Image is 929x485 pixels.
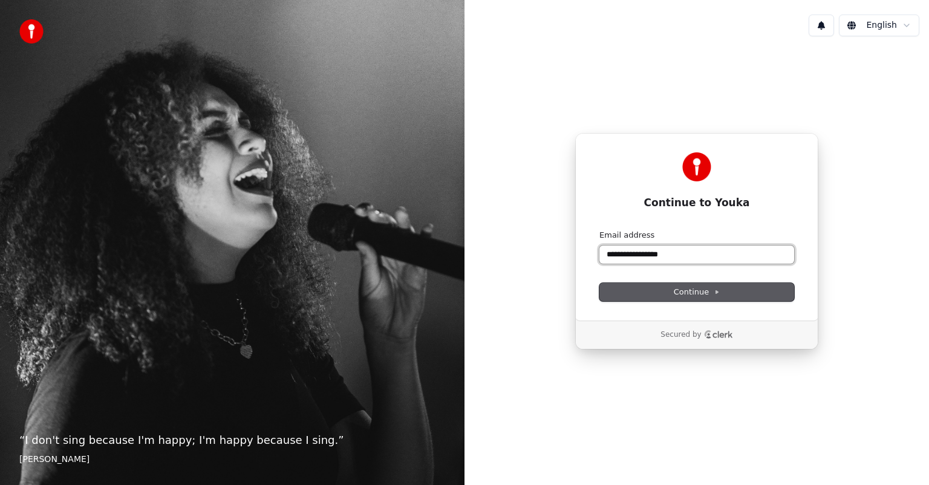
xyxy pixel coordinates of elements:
img: Youka [682,152,711,181]
span: Continue [674,287,720,298]
p: Secured by [660,330,701,340]
footer: [PERSON_NAME] [19,454,445,466]
label: Email address [599,230,654,241]
h1: Continue to Youka [599,196,794,210]
a: Clerk logo [704,330,733,339]
button: Continue [599,283,794,301]
p: “ I don't sing because I'm happy; I'm happy because I sing. ” [19,432,445,449]
img: youka [19,19,44,44]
